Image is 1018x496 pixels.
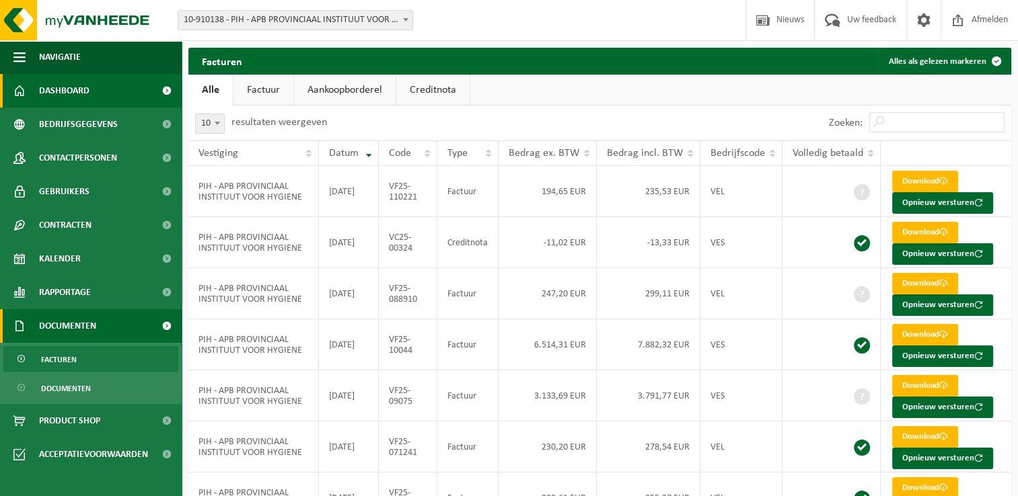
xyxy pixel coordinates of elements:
span: 10 [196,114,224,133]
button: Opnieuw versturen [892,192,993,214]
td: VF25-088910 [379,268,437,319]
a: Download [892,222,958,243]
button: Opnieuw versturen [892,243,993,265]
td: VF25-09075 [379,370,437,421]
span: Gebruikers [39,175,89,208]
span: 10 [195,114,225,134]
td: VC25-00324 [379,217,437,268]
td: [DATE] [319,166,379,217]
td: VF25-110221 [379,166,437,217]
td: PIH - APB PROVINCIAAL INSTITUUT VOOR HYGIENE [188,319,319,370]
td: PIH - APB PROVINCIAAL INSTITUUT VOOR HYGIENE [188,370,319,421]
span: Dashboard [39,74,89,108]
td: PIH - APB PROVINCIAAL INSTITUUT VOOR HYGIENE [188,268,319,319]
span: Documenten [41,376,91,401]
td: [DATE] [319,217,379,268]
td: 278,54 EUR [597,421,700,472]
span: Acceptatievoorwaarden [39,438,148,471]
button: Opnieuw versturen [892,345,993,367]
span: 10-910138 - PIH - APB PROVINCIAAL INSTITUUT VOOR HYGIENE - ANTWERPEN [178,10,413,30]
td: [DATE] [319,319,379,370]
a: Documenten [3,375,178,401]
button: Opnieuw versturen [892,448,993,469]
span: Documenten [39,309,96,343]
span: Bedrag incl. BTW [607,148,683,159]
td: PIH - APB PROVINCIAAL INSTITUUT VOOR HYGIENE [188,217,319,268]
td: -13,33 EUR [597,217,700,268]
td: VES [700,319,783,370]
span: Rapportage [39,276,91,309]
span: Volledig betaald [793,148,863,159]
label: resultaten weergeven [231,117,327,128]
td: 3.791,77 EUR [597,370,700,421]
td: VES [700,217,783,268]
td: Factuur [437,268,499,319]
span: Vestiging [198,148,238,159]
td: [DATE] [319,370,379,421]
h2: Facturen [188,48,256,74]
a: Factuur [233,75,293,106]
button: Opnieuw versturen [892,294,993,316]
span: Kalender [39,242,81,276]
span: Code [389,148,411,159]
span: Bedrijfsgegevens [39,108,118,141]
td: 247,20 EUR [499,268,597,319]
span: Datum [329,148,359,159]
span: Type [447,148,468,159]
td: Factuur [437,166,499,217]
button: Alles als gelezen markeren [878,48,1010,75]
span: Navigatie [39,40,81,74]
td: 7.882,32 EUR [597,319,700,370]
a: Facturen [3,346,178,372]
td: [DATE] [319,268,379,319]
td: -11,02 EUR [499,217,597,268]
a: Alle [188,75,233,106]
td: 299,11 EUR [597,268,700,319]
span: Contracten [39,208,92,242]
a: Aankoopborderel [294,75,396,106]
span: Bedrag ex. BTW [509,148,579,159]
button: Opnieuw versturen [892,397,993,418]
span: Contactpersonen [39,141,117,175]
td: PIH - APB PROVINCIAAL INSTITUUT VOOR HYGIENE [188,166,319,217]
td: Factuur [437,370,499,421]
td: VEL [700,166,783,217]
span: Facturen [41,347,77,372]
td: [DATE] [319,421,379,472]
td: Factuur [437,421,499,472]
label: Zoeken: [829,118,863,128]
td: PIH - APB PROVINCIAAL INSTITUUT VOOR HYGIENE [188,421,319,472]
td: 194,65 EUR [499,166,597,217]
td: VF25-071241 [379,421,437,472]
span: Product Shop [39,404,100,438]
td: Factuur [437,319,499,370]
td: 3.133,69 EUR [499,370,597,421]
td: 235,53 EUR [597,166,700,217]
td: VEL [700,421,783,472]
a: Download [892,426,958,448]
span: 10-910138 - PIH - APB PROVINCIAAL INSTITUUT VOOR HYGIENE - ANTWERPEN [178,11,412,30]
td: 230,20 EUR [499,421,597,472]
span: Bedrijfscode [711,148,765,159]
td: 6.514,31 EUR [499,319,597,370]
a: Download [892,273,958,294]
a: Download [892,171,958,192]
td: Creditnota [437,217,499,268]
a: Creditnota [396,75,470,106]
td: VES [700,370,783,421]
a: Download [892,375,958,397]
td: VF25-10044 [379,319,437,370]
a: Download [892,324,958,345]
td: VEL [700,268,783,319]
